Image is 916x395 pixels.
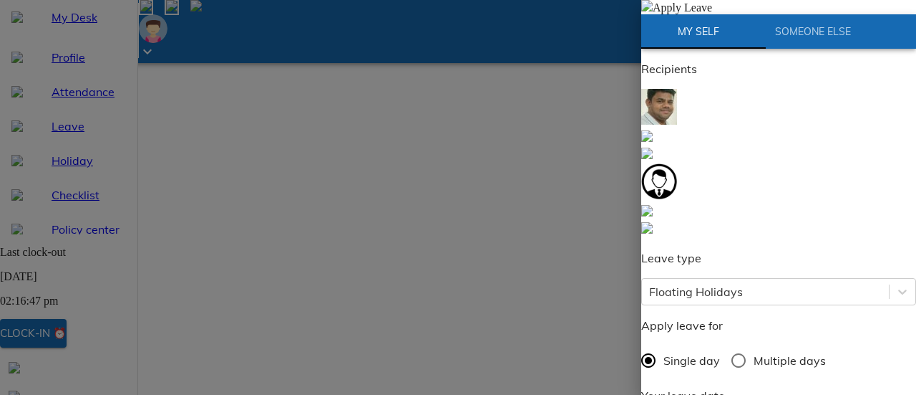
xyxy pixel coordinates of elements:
[641,163,916,204] a: Jothish Narayanan
[641,346,916,376] div: daytype
[641,62,697,76] span: Recipients
[641,146,916,163] a: sumHR admin
[641,163,677,199] img: 4a4142c0-d470-4b11-85c5-09421d0ae7c3.jpg
[641,89,916,129] a: Suresh Manikandan Alagaiah
[641,318,723,333] span: Apply leave for
[641,89,677,125] img: e1b0745b-eaa0-47ff-bcfb-f15cefe718f7.jpg
[641,148,653,159] img: defaultEmp.0e2b4d71.svg
[649,283,743,300] div: Floating Holidays
[653,1,712,14] span: Apply Leave
[641,249,916,267] p: Leave type
[663,352,720,369] span: Single day
[641,222,653,234] img: defaultEmp.0e2b4d71.svg
[641,204,916,221] a: Vinod Nambiar
[641,129,916,146] a: Jinoy George
[641,130,653,142] img: defaultEmp.0e2b4d71.svg
[764,23,862,41] span: Someone Else
[754,352,826,369] span: Multiple days
[641,205,653,216] img: defaultEmp.0e2b4d71.svg
[650,23,747,41] span: My Self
